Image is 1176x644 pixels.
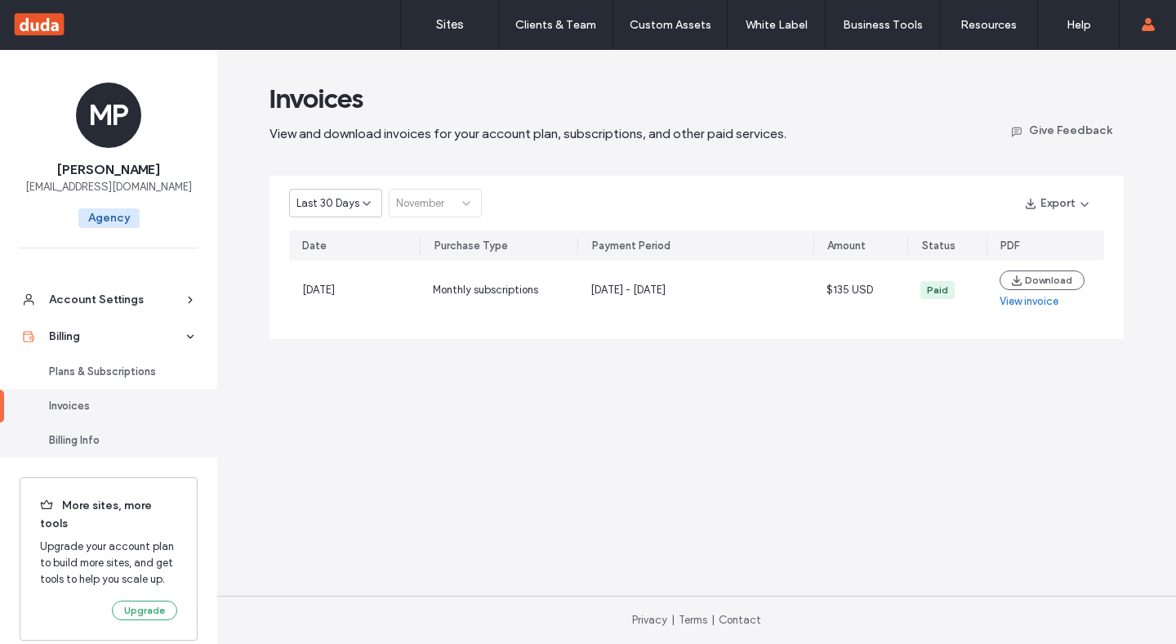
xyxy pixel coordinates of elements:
[302,238,327,254] div: Date
[76,83,141,148] div: MP
[112,601,177,620] button: Upgrade
[927,283,948,297] div: Paid
[922,238,955,254] div: Status
[960,18,1017,32] label: Resources
[746,18,808,32] label: White Label
[1011,190,1104,217] button: Export
[1000,238,1020,254] div: PDF
[719,614,761,626] a: Contact
[671,614,675,626] span: |
[78,208,140,228] span: Agency
[826,284,873,296] span: $135 USD
[49,398,183,414] div: Invoices
[436,17,464,32] label: Sites
[1000,271,1085,290] button: Download
[711,614,715,626] span: |
[49,292,183,308] div: Account Settings
[630,18,711,32] label: Custom Assets
[515,18,596,32] label: Clients & Team
[590,284,666,296] span: [DATE] - [DATE]
[1000,293,1058,310] a: View invoice
[40,539,177,588] span: Upgrade your account plan to build more sites, and get tools to help you scale up.
[296,195,359,212] span: Last 30 Days
[49,329,183,345] div: Billing
[679,614,707,626] a: Terms
[997,117,1124,143] button: Give Feedback
[269,126,786,141] span: View and download invoices for your account plan, subscriptions, and other paid services.
[38,11,71,26] span: Help
[269,83,363,115] span: Invoices
[302,284,335,296] span: [DATE]
[1067,18,1091,32] label: Help
[433,284,538,296] span: Monthly subscriptions
[57,161,160,179] span: [PERSON_NAME]
[49,432,183,449] div: Billing Info
[40,498,177,532] span: More sites, more tools
[843,18,923,32] label: Business Tools
[592,238,670,254] div: Payment Period
[632,614,667,626] a: Privacy
[25,179,192,195] span: [EMAIL_ADDRESS][DOMAIN_NAME]
[49,364,183,380] div: Plans & Subscriptions
[827,238,866,254] div: Amount
[434,238,508,254] div: Purchase Type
